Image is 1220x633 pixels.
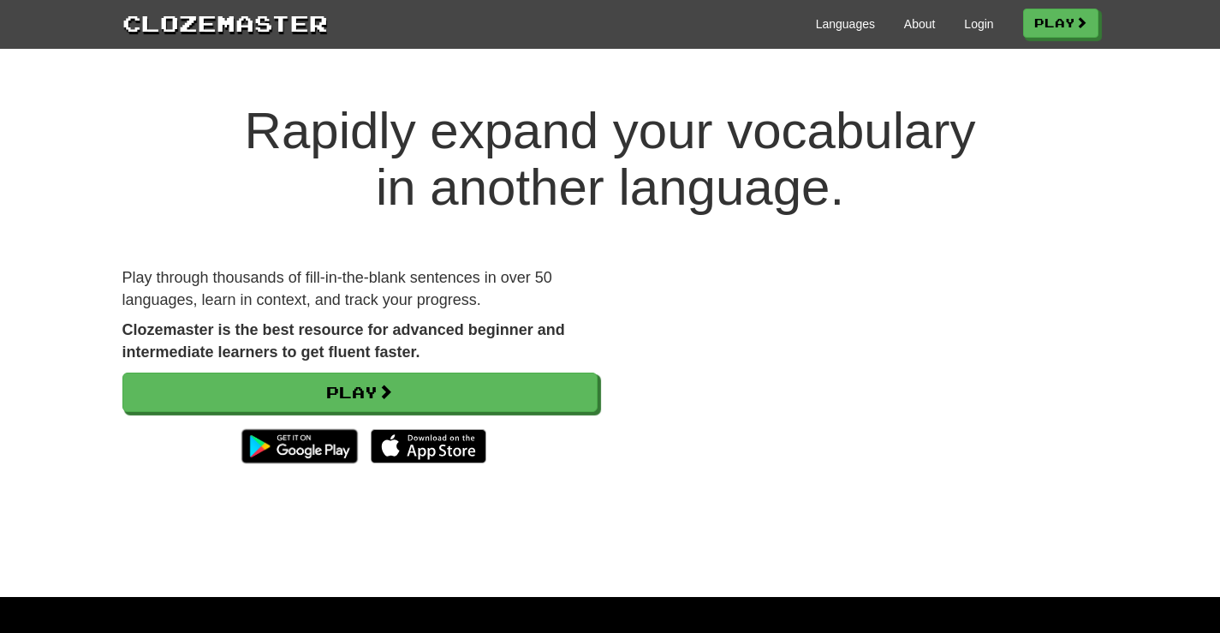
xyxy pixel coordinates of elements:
[371,429,486,463] img: Download_on_the_App_Store_Badge_US-UK_135x40-25178aeef6eb6b83b96f5f2d004eda3bffbb37122de64afbaef7...
[122,267,598,311] p: Play through thousands of fill-in-the-blank sentences in over 50 languages, learn in context, and...
[233,421,366,472] img: Get it on Google Play
[1023,9,1098,38] a: Play
[904,15,936,33] a: About
[816,15,875,33] a: Languages
[122,7,328,39] a: Clozemaster
[122,373,598,412] a: Play
[122,321,565,361] strong: Clozemaster is the best resource for advanced beginner and intermediate learners to get fluent fa...
[964,15,993,33] a: Login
